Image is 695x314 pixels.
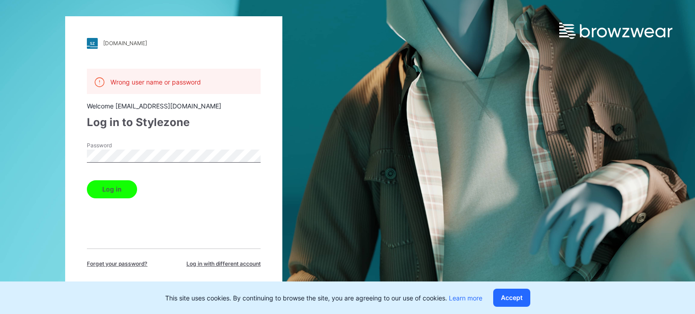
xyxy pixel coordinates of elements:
[87,180,137,198] button: Log in
[186,260,261,268] span: Log in with different account
[165,293,482,303] p: This site uses cookies. By continuing to browse the site, you are agreeing to our use of cookies.
[87,38,98,49] img: stylezone-logo.562084cfcfab977791bfbf7441f1a819.svg
[103,40,147,47] div: [DOMAIN_NAME]
[87,101,261,111] div: Welcome [EMAIL_ADDRESS][DOMAIN_NAME]
[449,294,482,302] a: Learn more
[87,114,261,131] div: Log in to Stylezone
[559,23,672,39] img: browzwear-logo.e42bd6dac1945053ebaf764b6aa21510.svg
[493,289,530,307] button: Accept
[94,77,105,88] img: alert.76a3ded3c87c6ed799a365e1fca291d4.svg
[87,141,150,150] label: Password
[110,77,201,87] p: Wrong user name or password
[87,38,261,49] a: [DOMAIN_NAME]
[87,260,148,268] span: Forget your password?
